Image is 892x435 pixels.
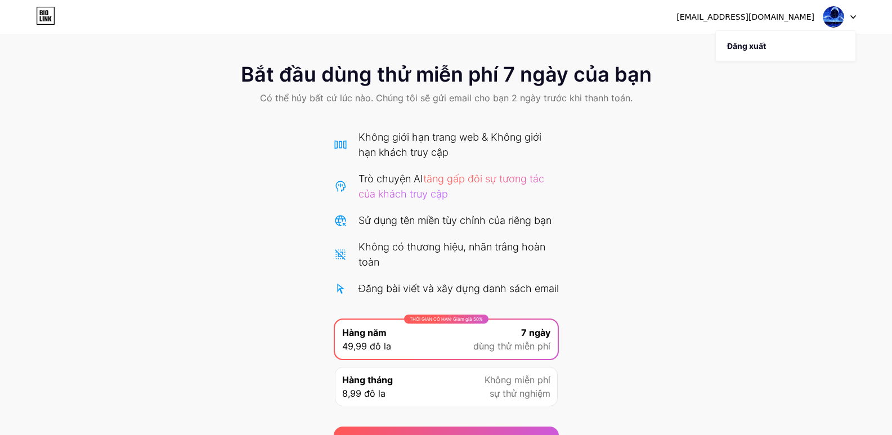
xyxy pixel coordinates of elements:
[358,214,552,226] font: Sử dụng tên miền tùy chỉnh của riêng bạn
[342,340,391,352] font: 49,99 đô la
[241,62,652,87] font: Bắt đầu dùng thử miễn phí 7 ngày của bạn
[473,340,550,352] font: dùng thử miễn phí
[342,388,386,399] font: 8,99 đô la
[358,173,423,185] font: Trò chuyện AI
[521,327,550,338] font: 7 ngày
[490,388,550,399] font: sự thử nghiệm
[358,282,559,294] font: Đăng bài viết và xây dựng danh sách email
[342,374,393,385] font: Hàng tháng
[823,6,844,28] img: Nguyễn Dân
[260,92,633,104] font: Có thể hủy bất cứ lúc nào. Chúng tôi sẽ gửi email cho bạn 2 ngày trước khi thanh toán.
[358,131,541,158] font: Không giới hạn trang web & Không giới hạn khách truy cập
[410,316,483,322] font: THỜI GIAN CÓ HẠN: Giảm giá 50%
[485,374,550,385] font: Không miễn phí
[358,241,545,268] font: Không có thương hiệu, nhãn trắng hoàn toàn
[676,12,814,21] font: [EMAIL_ADDRESS][DOMAIN_NAME]
[727,41,766,51] font: Đăng xuất
[342,327,387,338] font: Hàng năm
[358,173,544,200] font: tăng gấp đôi sự tương tác của khách truy cập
